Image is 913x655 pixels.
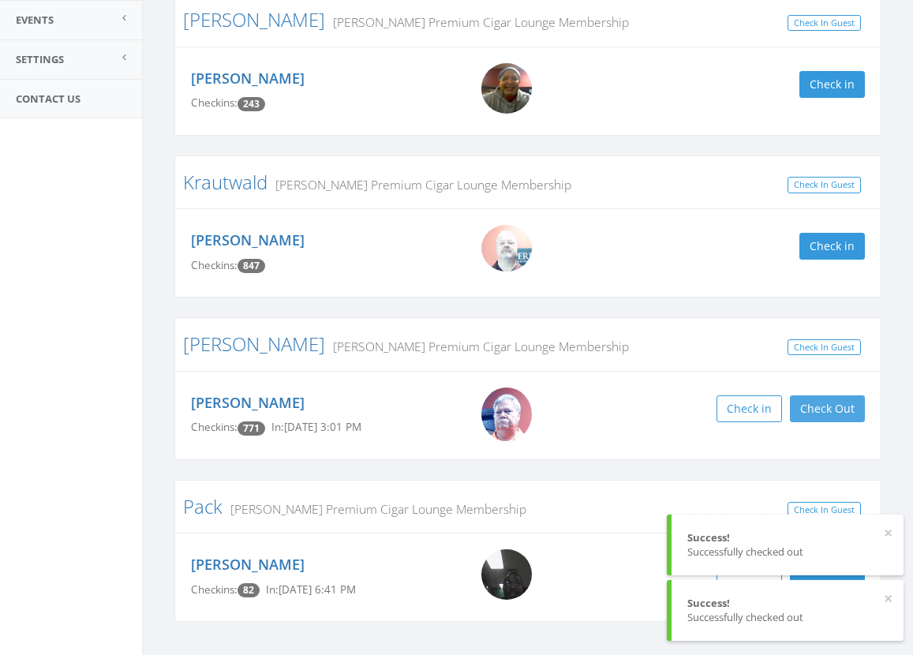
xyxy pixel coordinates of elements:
[799,71,865,98] button: Check in
[183,169,268,195] a: Krautwald
[271,420,361,434] span: In: [DATE] 3:01 PM
[481,549,532,600] img: Rick_Pack.png
[687,530,888,545] div: Success!
[268,176,571,193] small: [PERSON_NAME] Premium Cigar Lounge Membership
[325,13,629,31] small: [PERSON_NAME] Premium Cigar Lounge Membership
[687,545,888,560] div: Successfully checked out
[325,338,629,355] small: [PERSON_NAME] Premium Cigar Lounge Membership
[788,177,861,193] a: Check In Guest
[687,596,888,611] div: Success!
[238,421,265,436] span: Checkin count
[223,500,526,518] small: [PERSON_NAME] Premium Cigar Lounge Membership
[191,258,238,272] span: Checkins:
[799,233,865,260] button: Check in
[481,387,532,441] img: Big_Mike.jpg
[191,393,305,412] a: [PERSON_NAME]
[16,52,64,66] span: Settings
[183,331,325,357] a: [PERSON_NAME]
[16,13,54,27] span: Events
[788,15,861,32] a: Check In Guest
[191,555,305,574] a: [PERSON_NAME]
[16,92,80,106] span: Contact Us
[481,63,532,114] img: Keith_Johnson.png
[884,591,892,607] button: ×
[687,610,888,625] div: Successfully checked out
[790,395,865,422] button: Check Out
[183,6,325,32] a: [PERSON_NAME]
[238,583,260,597] span: Checkin count
[238,259,265,273] span: Checkin count
[191,420,238,434] span: Checkins:
[191,95,238,110] span: Checkins:
[183,493,223,519] a: Pack
[717,395,782,422] button: Check in
[191,230,305,249] a: [PERSON_NAME]
[481,225,532,271] img: WIN_20200824_14_20_23_Pro.jpg
[238,97,265,111] span: Checkin count
[884,526,892,541] button: ×
[266,582,356,597] span: In: [DATE] 6:41 PM
[191,582,238,597] span: Checkins:
[788,502,861,518] a: Check In Guest
[788,339,861,356] a: Check In Guest
[191,69,305,88] a: [PERSON_NAME]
